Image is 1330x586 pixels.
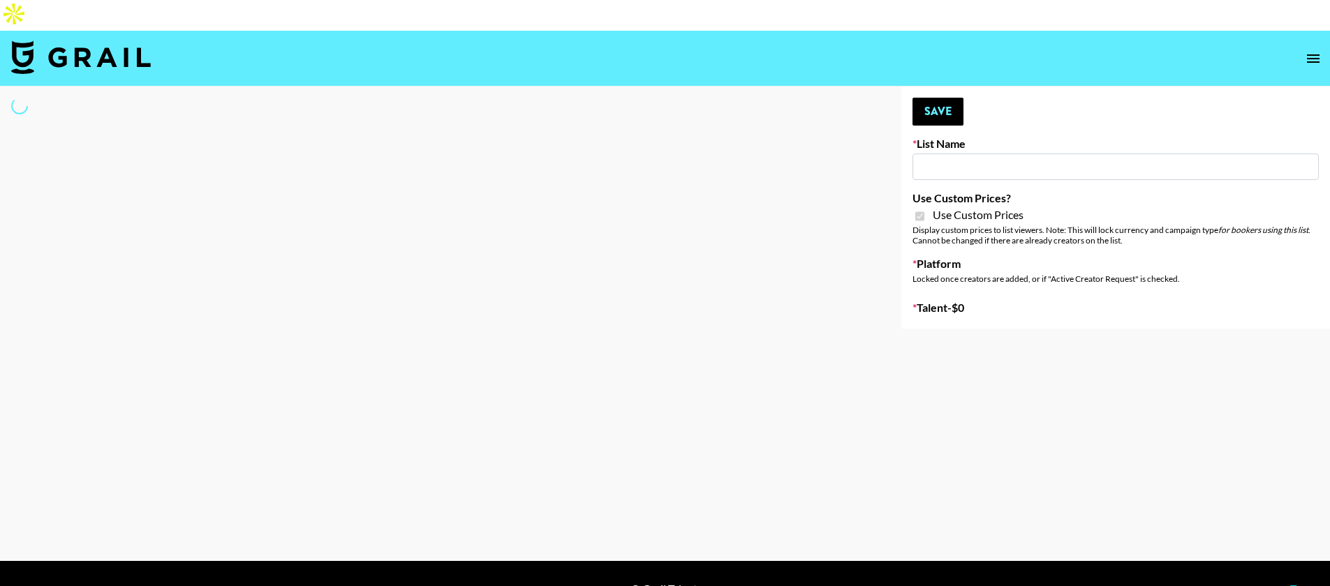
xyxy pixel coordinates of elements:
em: for bookers using this list [1218,225,1308,235]
label: Platform [912,257,1319,271]
div: Display custom prices to list viewers. Note: This will lock currency and campaign type . Cannot b... [912,225,1319,246]
div: Locked once creators are added, or if "Active Creator Request" is checked. [912,273,1319,284]
span: Use Custom Prices [933,208,1024,222]
button: Save [912,98,963,126]
button: open drawer [1299,45,1327,73]
label: List Name [912,137,1319,151]
img: Grail Talent [11,40,151,74]
label: Talent - $ 0 [912,301,1319,315]
label: Use Custom Prices? [912,191,1319,205]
